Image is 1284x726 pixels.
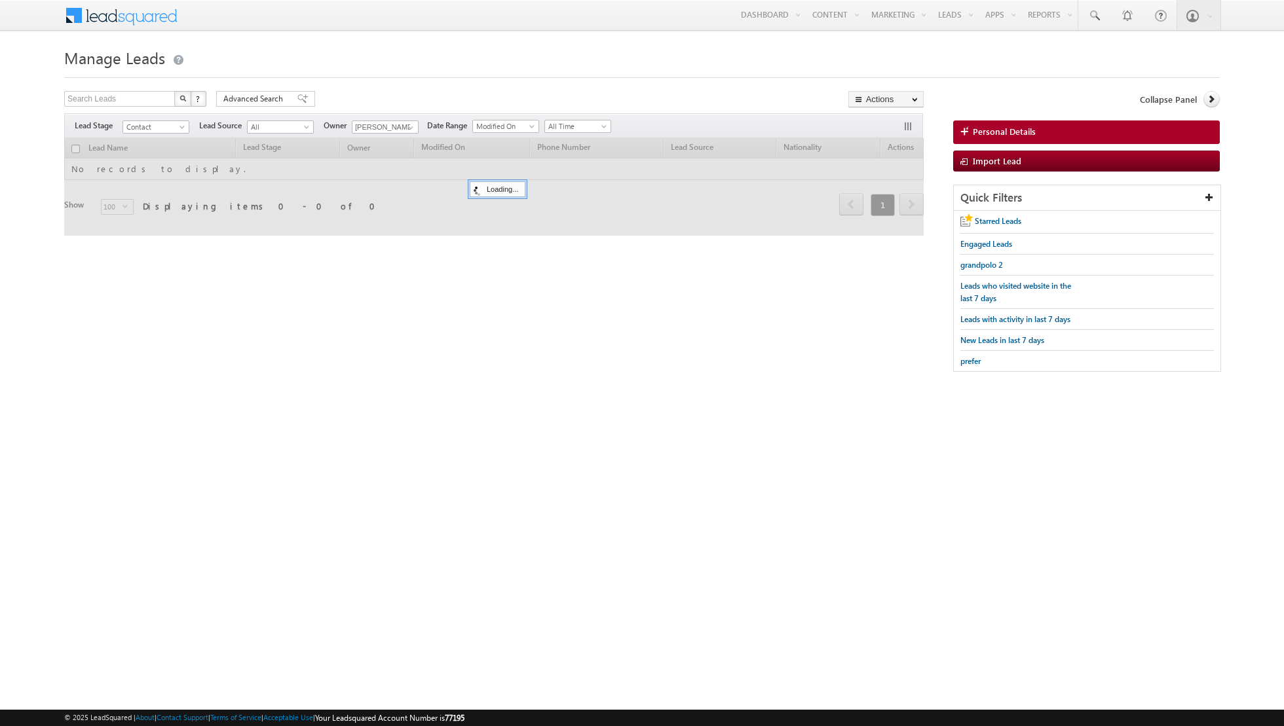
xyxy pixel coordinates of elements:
span: Your Leadsquared Account Number is [315,713,464,723]
a: Show All Items [401,121,417,134]
span: Modified On [473,120,535,132]
span: Lead Source [199,120,247,132]
a: Acceptable Use [263,713,313,721]
a: All Time [544,120,611,133]
span: All [248,121,310,133]
span: Contact [123,121,185,133]
input: Type to Search [352,120,419,134]
a: Modified On [472,120,539,133]
div: Quick Filters [954,185,1220,211]
span: New Leads in last 7 days [960,335,1044,345]
a: Contact [123,120,189,134]
span: Manage Leads [64,47,165,68]
span: ? [196,93,202,104]
span: Starred Leads [975,216,1021,226]
span: Date Range [427,120,472,132]
img: Search [179,95,186,101]
span: © 2025 LeadSquared | | | | | [64,712,464,724]
span: All Time [545,120,607,132]
button: Actions [848,91,924,107]
a: Contact Support [157,713,208,721]
span: Leads with activity in last 7 days [960,314,1070,324]
span: Collapse Panel [1140,94,1197,105]
span: Owner [324,120,352,132]
a: Terms of Service [210,713,261,721]
div: Loading... [470,181,525,197]
a: About [136,713,155,721]
span: Advanced Search [223,93,287,105]
span: Personal Details [973,126,1036,137]
span: prefer [960,356,981,366]
button: ? [191,91,206,107]
span: Lead Stage [75,120,123,132]
span: Engaged Leads [960,239,1012,249]
a: All [247,120,314,134]
a: Personal Details [953,120,1220,144]
span: grandpolo 2 [960,260,1003,270]
span: 77195 [445,713,464,723]
span: Leads who visited website in the last 7 days [960,281,1071,303]
span: Import Lead [973,155,1021,166]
